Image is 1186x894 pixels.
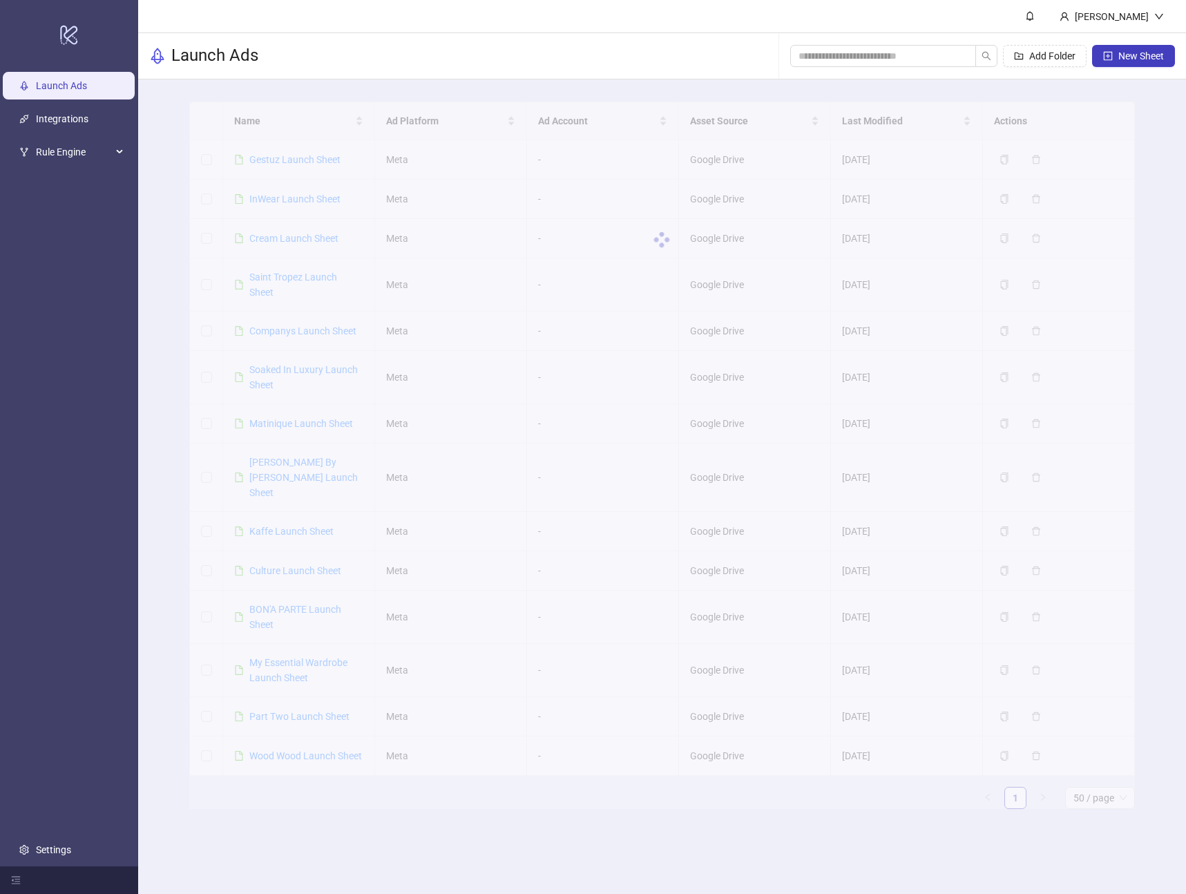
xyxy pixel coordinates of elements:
span: menu-fold [11,875,21,885]
span: folder-add [1014,51,1024,61]
span: search [982,51,991,61]
button: New Sheet [1092,45,1175,67]
button: Add Folder [1003,45,1087,67]
a: Integrations [36,113,88,124]
span: Add Folder [1029,50,1075,61]
span: fork [19,147,29,157]
span: bell [1025,11,1035,21]
h3: Launch Ads [171,45,258,67]
span: user [1060,12,1069,21]
span: rocket [149,48,166,64]
span: Rule Engine [36,138,112,166]
a: Settings [36,844,71,855]
span: New Sheet [1118,50,1164,61]
span: down [1154,12,1164,21]
div: [PERSON_NAME] [1069,9,1154,24]
span: plus-square [1103,51,1113,61]
a: Launch Ads [36,80,87,91]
